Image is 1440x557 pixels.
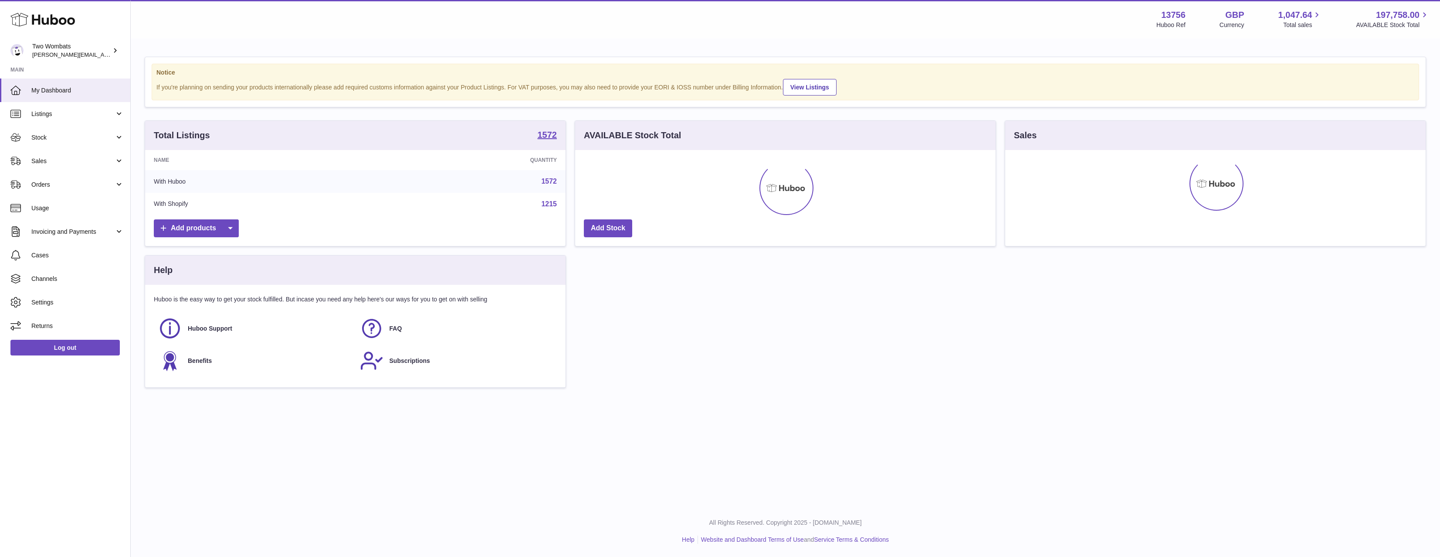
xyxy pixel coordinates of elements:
span: Huboo Support [188,325,232,333]
th: Name [145,150,372,170]
a: 1572 [541,178,557,185]
div: Huboo Ref [1156,21,1186,29]
div: If you're planning on sending your products internationally please add required customs informati... [156,78,1414,96]
span: Sales [31,157,115,165]
span: AVAILABLE Stock Total [1356,21,1430,29]
p: Huboo is the easy way to get your stock fulfilled. But incase you need any help here's our ways f... [154,295,557,304]
a: Subscriptions [360,349,553,372]
span: Orders [31,181,115,189]
a: Help [682,536,695,543]
li: and [698,536,889,544]
a: Add products [154,219,239,237]
a: Huboo Support [158,317,351,340]
div: Two Wombats [32,42,111,59]
a: FAQ [360,317,553,340]
span: Invoicing and Payments [31,228,115,236]
th: Quantity [372,150,566,170]
h3: Total Listings [154,130,210,141]
span: Settings [31,298,124,307]
strong: Notice [156,68,1414,77]
a: Website and Dashboard Terms of Use [701,536,804,543]
span: Subscriptions [390,357,430,365]
h3: Sales [1014,130,1037,141]
div: Currency [1220,21,1244,29]
span: Stock [31,133,115,142]
a: Add Stock [584,219,632,237]
td: With Shopify [145,193,372,215]
span: Listings [31,110,115,118]
a: 1,047.64 Total sales [1278,9,1322,29]
span: My Dashboard [31,86,124,95]
span: 1,047.64 [1278,9,1312,21]
td: With Huboo [145,170,372,193]
strong: 1572 [538,130,557,139]
a: Benefits [158,349,351,372]
span: Usage [31,204,124,212]
a: Log out [10,340,120,355]
span: Channels [31,275,124,283]
a: 1572 [538,130,557,141]
strong: 13756 [1161,9,1186,21]
h3: Help [154,264,173,276]
span: 197,758.00 [1376,9,1420,21]
a: 1215 [541,200,557,208]
span: [PERSON_NAME][EMAIL_ADDRESS][DOMAIN_NAME] [32,51,175,58]
img: alan@twowombats.com [10,44,24,57]
span: Total sales [1283,21,1322,29]
span: Returns [31,322,124,330]
span: FAQ [390,325,402,333]
strong: GBP [1225,9,1244,21]
span: Benefits [188,357,212,365]
a: View Listings [783,79,837,96]
p: All Rights Reserved. Copyright 2025 - [DOMAIN_NAME] [138,519,1433,527]
span: Cases [31,251,124,260]
h3: AVAILABLE Stock Total [584,130,681,141]
a: 197,758.00 AVAILABLE Stock Total [1356,9,1430,29]
a: Service Terms & Conditions [814,536,889,543]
